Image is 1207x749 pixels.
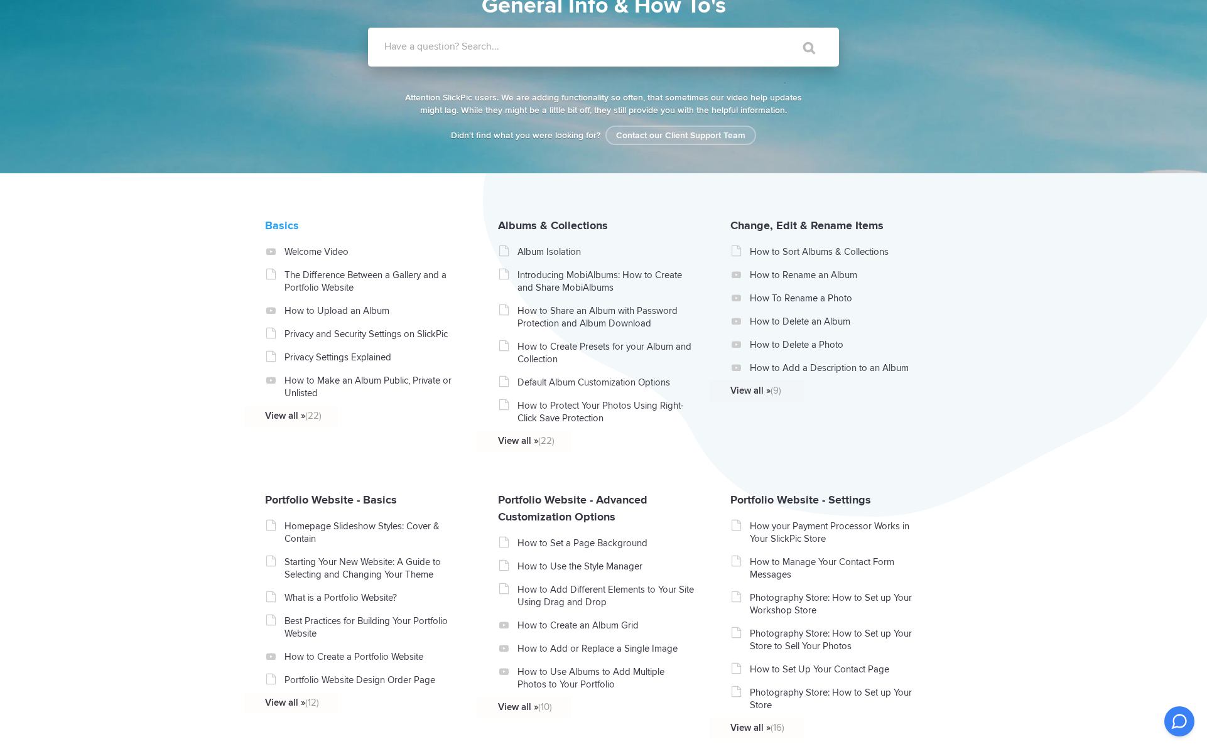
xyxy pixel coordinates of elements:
[517,583,695,608] a: How to Add Different Elements to Your Site Using Drag and Drop
[265,696,443,709] a: View all »(12)
[517,665,695,691] a: How to Use Albums to Add Multiple Photos to Your Portfolio
[498,218,608,232] a: Albums & Collections
[517,304,695,330] a: How to Share an Album with Password Protection and Album Download
[403,92,804,117] p: Attention SlickPic users. We are adding functionality so often, that sometimes our video help upd...
[750,686,928,711] a: Photography Store: How to Set up Your Store
[517,642,695,655] a: How to Add or Replace a Single Image
[730,384,908,397] a: View all »(9)
[517,619,695,632] a: How to Create an Album Grid
[284,328,462,340] a: Privacy and Security Settings on SlickPic
[284,245,462,258] a: Welcome Video
[750,292,928,304] a: How To Rename a Photo
[498,434,676,447] a: View all »(22)
[498,493,647,524] a: Portfolio Website - Advanced Customization Options
[777,33,830,63] input: 
[517,537,695,549] a: How to Set a Page Background
[284,591,462,604] a: What is a Portfolio Website?
[517,340,695,365] a: How to Create Presets for your Album and Collection
[730,218,884,232] a: Change, Edit & Rename Items
[730,493,871,507] a: Portfolio Website - Settings
[284,650,462,663] a: How to Create a Portfolio Website
[517,560,695,573] a: How to Use the Style Manager
[750,362,928,374] a: How to Add a Description to an Album
[750,245,928,258] a: How to Sort Albums & Collections
[750,520,928,545] a: How your Payment Processor Works in Your SlickPic Store
[284,520,462,545] a: Homepage Slideshow Styles: Cover & Contain
[750,663,928,676] a: How to Set Up Your Contact Page
[750,591,928,617] a: Photography Store: How to Set up Your Workshop Store
[265,493,397,507] a: Portfolio Website - Basics
[284,351,462,364] a: Privacy Settings Explained
[750,315,928,328] a: How to Delete an Album
[517,399,695,424] a: How to Protect Your Photos Using Right-Click Save Protection
[750,338,928,351] a: How to Delete a Photo
[517,376,695,389] a: Default Album Customization Options
[284,269,462,294] a: The Difference Between a Gallery and a Portfolio Website
[498,701,676,713] a: View all »(10)
[284,615,462,640] a: Best Practices for Building Your Portfolio Website
[730,721,908,734] a: View all »(16)
[750,627,928,652] a: Photography Store: How to Set up Your Store to Sell Your Photos
[265,409,443,422] a: View all »(22)
[403,129,804,142] p: Didn't find what you were looking for?
[517,245,695,258] a: Album Isolation
[605,126,756,145] a: Contact our Client Support Team
[265,218,299,232] a: Basics
[750,556,928,581] a: How to Manage Your Contact Form Messages
[284,556,462,581] a: Starting Your New Website: A Guide to Selecting and Changing Your Theme
[384,40,855,53] label: Have a question? Search...
[284,674,462,686] a: Portfolio Website Design Order Page
[284,304,462,317] a: How to Upload an Album
[517,269,695,294] a: Introducing MobiAlbums: How to Create and Share MobiAlbums
[284,374,462,399] a: How to Make an Album Public, Private or Unlisted
[750,269,928,281] a: How to Rename an Album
